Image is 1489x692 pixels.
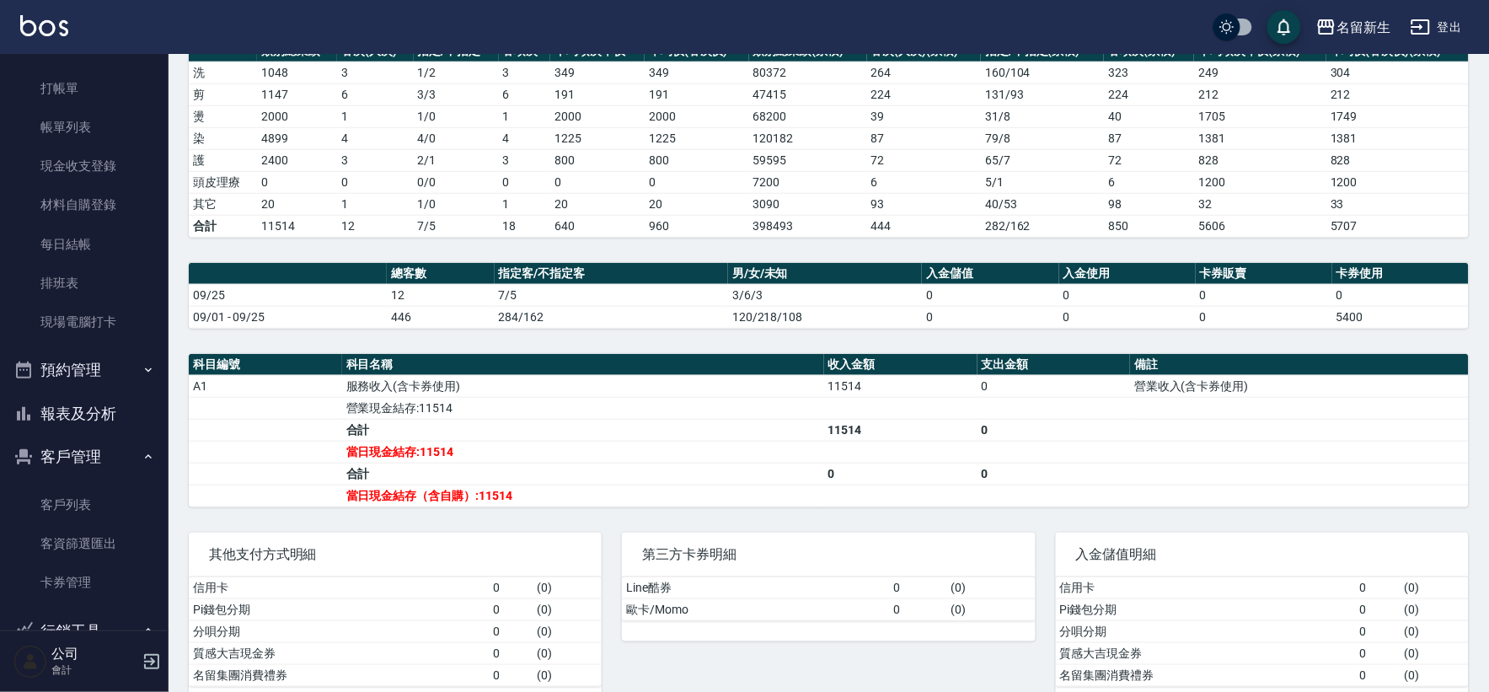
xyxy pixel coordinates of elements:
td: 212 [1194,83,1326,105]
h5: 公司 [51,646,137,662]
td: 合計 [342,419,824,441]
td: 20 [550,193,645,215]
td: 0 [922,284,1058,306]
td: 0 [337,171,413,193]
td: 349 [550,62,645,83]
td: 0 [645,171,749,193]
td: 2 / 1 [414,149,499,171]
td: 11514 [257,215,337,237]
td: 1 [499,105,551,127]
td: 1 [337,105,413,127]
td: 31 / 8 [981,105,1104,127]
td: 0 [489,577,533,599]
td: 09/01 - 09/25 [189,306,387,328]
img: Logo [20,15,68,36]
td: 284/162 [495,306,728,328]
td: 0 [489,620,533,642]
th: 男/女/未知 [728,263,922,285]
td: 98 [1104,193,1194,215]
td: 0 [1356,577,1401,599]
td: 0 [1356,598,1401,620]
th: 收入金額 [824,354,977,376]
td: 4 / 0 [414,127,499,149]
a: 材料自購登錄 [7,185,162,224]
td: 59595 [749,149,867,171]
td: 0 [1059,284,1196,306]
td: 0 [1196,306,1332,328]
td: 0 [489,664,533,686]
td: 0 [1356,642,1401,664]
td: 264 [867,62,981,83]
td: 7/5 [495,284,728,306]
a: 排班表 [7,264,162,303]
td: 0 [1196,284,1332,306]
td: 名留集團消費禮券 [1056,664,1356,686]
td: 5400 [1332,306,1469,328]
td: 1225 [645,127,749,149]
table: a dense table [189,263,1469,329]
td: 染 [189,127,257,149]
td: 349 [645,62,749,83]
th: 支出金額 [977,354,1131,376]
td: 洗 [189,62,257,83]
td: Line酷券 [622,577,889,599]
a: 打帳單 [7,69,162,108]
td: 0 [257,171,337,193]
td: 0 / 0 [414,171,499,193]
td: 5 / 1 [981,171,1104,193]
td: 4 [499,127,551,149]
td: A1 [189,375,342,397]
td: 68200 [749,105,867,127]
td: 212 [1326,83,1469,105]
td: 11514 [824,419,977,441]
button: 預約管理 [7,348,162,392]
td: 249 [1194,62,1326,83]
td: 12 [337,215,413,237]
td: 1200 [1194,171,1326,193]
th: 科目名稱 [342,354,824,376]
span: 入金儲值明細 [1076,546,1449,563]
td: Pi錢包分期 [1056,598,1356,620]
td: 1381 [1326,127,1469,149]
td: ( 0 ) [533,664,603,686]
td: 72 [867,149,981,171]
td: ( 0 ) [1400,642,1469,664]
img: Person [13,645,47,679]
td: 18 [499,215,551,237]
td: ( 0 ) [533,642,603,664]
td: 名留集團消費禮券 [189,664,489,686]
td: 2000 [550,105,645,127]
th: 卡券販賣 [1196,263,1332,285]
td: 質感大吉現金券 [1056,642,1356,664]
td: 1 [499,193,551,215]
td: 質感大吉現金券 [189,642,489,664]
td: 4899 [257,127,337,149]
p: 會計 [51,662,137,678]
td: 0 [889,577,946,599]
td: 640 [550,215,645,237]
td: 80372 [749,62,867,83]
td: 1 [337,193,413,215]
td: 224 [867,83,981,105]
td: 1225 [550,127,645,149]
th: 指定客/不指定客 [495,263,728,285]
td: 信用卡 [189,577,489,599]
td: 0 [977,419,1131,441]
a: 每日結帳 [7,225,162,264]
td: ( 0 ) [533,577,603,599]
button: 客戶管理 [7,435,162,479]
table: a dense table [1056,577,1469,687]
td: 446 [387,306,495,328]
td: 960 [645,215,749,237]
td: 12 [387,284,495,306]
td: 0 [550,171,645,193]
td: 32 [1194,193,1326,215]
th: 入金儲值 [922,263,1058,285]
td: 191 [550,83,645,105]
td: 304 [1326,62,1469,83]
th: 備註 [1130,354,1469,376]
td: 1 / 2 [414,62,499,83]
td: ( 0 ) [533,620,603,642]
td: 224 [1104,83,1194,105]
a: 現金收支登錄 [7,147,162,185]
